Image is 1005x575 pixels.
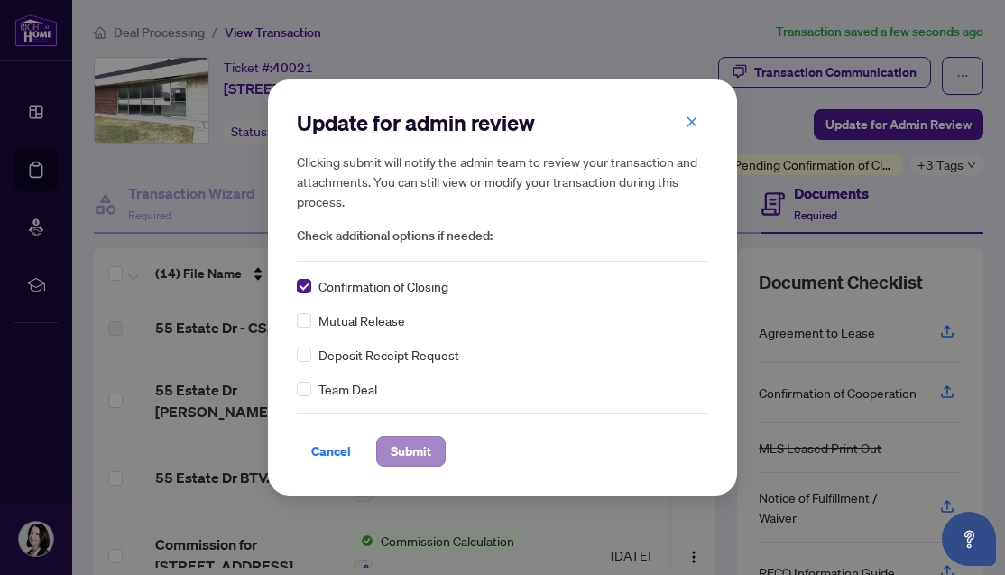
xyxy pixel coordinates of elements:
[318,276,448,296] span: Confirmation of Closing
[391,437,431,466] span: Submit
[311,437,351,466] span: Cancel
[686,116,698,128] span: close
[297,226,708,246] span: Check additional options if needed:
[942,512,996,566] button: Open asap
[297,108,708,137] h2: Update for admin review
[318,345,459,365] span: Deposit Receipt Request
[297,152,708,211] h5: Clicking submit will notify the admin team to review your transaction and attachments. You can st...
[376,436,446,467] button: Submit
[318,379,377,399] span: Team Deal
[318,311,405,330] span: Mutual Release
[297,436,365,467] button: Cancel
